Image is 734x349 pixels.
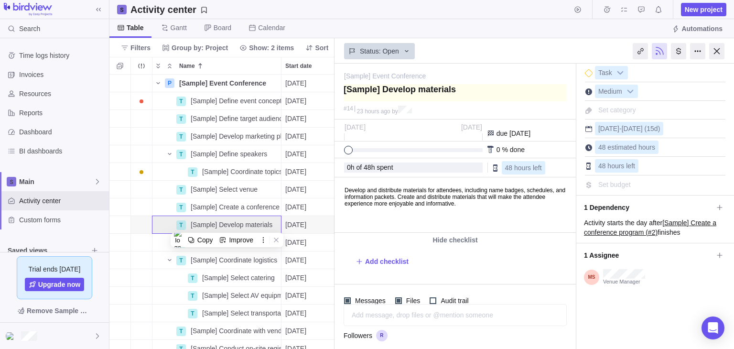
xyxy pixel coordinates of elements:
[198,269,281,286] div: [Sample] Select catering
[356,255,409,268] span: Add checklist
[19,89,105,98] span: Resources
[285,96,306,106] span: [DATE]
[188,167,197,177] div: T
[635,3,648,16] span: Approval requests
[191,185,258,194] span: [Sample] Select venue
[165,78,174,88] div: P
[281,163,339,181] div: Start date
[281,251,339,269] div: Start date
[19,24,40,33] span: Search
[285,291,306,300] span: [DATE]
[595,85,638,98] div: Medium
[617,7,631,15] a: My assignments
[117,41,154,55] span: Filters
[152,75,281,92] div: Name
[131,110,152,128] div: Trouble indication
[202,308,281,318] span: [Sample] Select transportation
[152,198,281,216] div: Name
[645,125,660,132] span: (15d)
[285,238,306,247] span: [DATE]
[285,78,306,88] span: [DATE]
[130,3,196,16] h2: Activity center
[285,149,306,159] span: [DATE]
[344,106,353,112] div: #14
[281,198,339,216] div: Start date
[152,216,281,234] div: Name
[131,163,152,181] div: Trouble indication
[285,131,306,141] span: [DATE]
[436,294,470,307] span: Audit trail
[152,322,281,340] div: Name
[19,127,105,137] span: Dashboard
[652,3,665,16] span: Notifications
[131,305,152,322] div: Trouble indication
[158,41,232,55] span: Group by: Project
[285,185,306,194] span: [DATE]
[198,287,281,304] div: [Sample] Select AV equipment
[152,251,281,269] div: Name
[152,145,281,163] div: Name
[176,114,186,124] div: T
[364,164,371,171] span: 48
[164,59,175,73] span: Collapse
[88,244,101,257] span: Browse views
[191,326,281,336] span: [Sample] Coordinate with vendors and sponsors
[191,114,281,123] span: [Sample] Define target audience
[38,280,81,289] span: Upgrade now
[187,110,281,127] div: [Sample] Define target audience
[335,178,574,232] iframe: Editable area. Press F10 for toolbar.
[285,326,306,336] span: [DATE]
[19,70,105,79] span: Invoices
[8,303,101,318] span: Remove Sample Data
[202,167,281,176] span: [Sample] Coordinate topics with speakers
[191,255,277,265] span: [Sample] Coordinate logistics
[127,3,212,16] span: Save your current layout and filters as a View
[595,66,615,80] span: Task
[131,251,152,269] div: Trouble indication
[285,202,306,212] span: [DATE]
[497,146,500,153] span: 0
[600,3,614,16] span: Time logs
[347,164,351,171] span: 0
[25,278,85,291] span: Upgrade now
[622,125,643,132] span: [DATE]
[188,273,197,283] div: T
[345,123,366,131] span: [DATE]
[635,7,648,15] a: Approval requests
[281,181,339,198] div: Start date
[344,331,372,340] span: Followers
[584,218,726,237] div: Activity starts the day after finishes
[152,181,281,198] div: Name
[172,43,228,53] span: Group by: Project
[176,97,186,106] div: T
[365,257,409,266] span: Add checklist
[131,181,152,198] div: Trouble indication
[131,216,152,234] div: Trouble indication
[281,234,339,251] div: Start date
[285,255,306,265] span: [DATE]
[600,7,614,15] a: Time logs
[360,46,399,56] span: Status: Open
[595,66,628,79] div: Task
[285,167,306,176] span: [DATE]
[4,3,52,16] img: logo
[175,75,281,92] div: [Sample] Event Conference
[152,128,281,145] div: Name
[281,57,338,74] div: Start date
[113,59,127,73] span: Selection mode
[176,220,186,230] div: T
[598,106,636,114] span: Set category
[285,61,312,71] span: Start date
[152,287,281,305] div: Name
[191,220,272,229] span: [Sample] Develop materials
[176,256,186,265] div: T
[152,163,281,181] div: Name
[690,43,705,59] div: More actions
[176,185,186,195] div: T
[281,92,339,110] div: Start date
[668,22,726,35] span: Automations
[671,43,686,59] div: Billing
[461,123,482,131] span: [DATE]
[191,202,281,212] span: [Sample] Create a conference program
[402,294,422,307] span: Files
